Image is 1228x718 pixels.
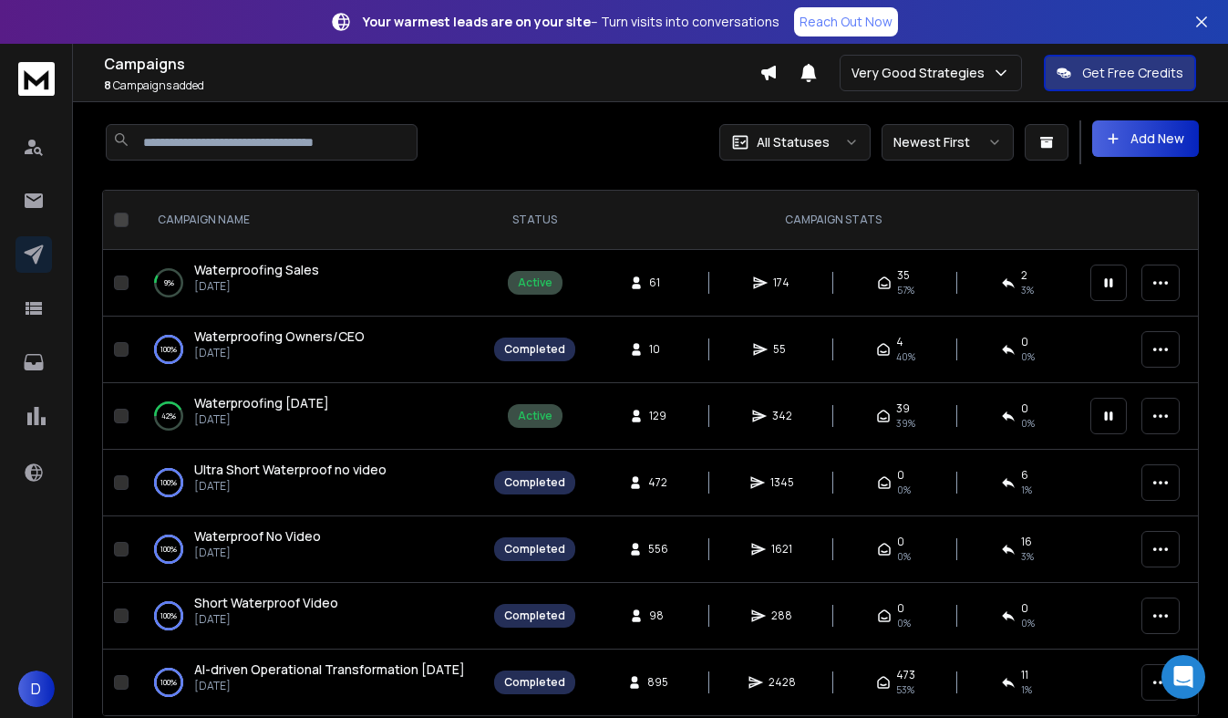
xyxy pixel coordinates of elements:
div: Active [518,276,552,290]
p: [DATE] [194,479,387,494]
span: 472 [648,475,667,490]
button: Get Free Credits [1044,55,1196,91]
span: 6 [1021,468,1028,483]
span: 174 [773,276,791,290]
td: 42%Waterproofing [DATE][DATE] [136,383,483,450]
td: 100%Short Waterproof Video[DATE] [136,583,483,650]
span: 40 % [896,349,915,364]
p: 100 % [160,340,177,359]
a: Waterproofing Sales [194,261,319,279]
span: 0 [1021,401,1028,416]
span: 342 [772,409,792,423]
span: 2428 [769,675,796,690]
span: 1345 [770,475,794,490]
span: 1 % [1021,483,1032,497]
div: Completed [504,675,565,690]
p: Campaigns added [104,78,759,93]
span: 0 % [1021,349,1035,364]
span: 129 [649,409,667,423]
span: 61 [649,276,667,290]
th: STATUS [483,191,586,250]
span: Waterproof No Video [194,527,321,545]
span: 473 [896,668,915,682]
p: Get Free Credits [1082,64,1183,82]
th: CAMPAIGN NAME [136,191,483,250]
span: 0 [897,601,904,616]
span: Waterproofing [DATE] [194,394,329,411]
span: 0 % [1021,416,1035,431]
span: 0 [897,535,904,549]
a: Reach Out Now [794,7,898,36]
p: Reach Out Now [800,13,893,31]
td: 9%Waterproofing Sales[DATE] [136,250,483,317]
th: CAMPAIGN STATS [586,191,1079,250]
span: 3 % [1021,283,1034,297]
span: 288 [771,609,792,623]
div: Completed [504,542,565,557]
p: 100 % [160,473,177,492]
img: logo [18,62,55,96]
p: 100 % [160,607,177,625]
span: 0 [1021,601,1028,616]
span: 11 [1021,668,1028,682]
span: 35 [897,268,910,283]
h1: Campaigns [104,53,759,75]
p: [DATE] [194,412,329,427]
span: 16 [1021,535,1032,549]
button: Newest First [882,124,1014,161]
p: 100 % [160,673,177,692]
a: Short Waterproof Video [194,594,338,612]
span: Waterproofing Owners/CEO [194,328,365,345]
button: D [18,671,55,707]
p: [DATE] [194,612,338,627]
td: 100%Waterproof No Video[DATE] [136,516,483,583]
p: 100 % [160,540,177,558]
span: 0% [897,549,911,564]
p: [DATE] [194,279,319,294]
span: 55 [773,342,791,357]
span: Ultra Short Waterproof no video [194,461,387,478]
p: [DATE] [194,679,465,693]
a: AI-driven Operational Transformation [DATE] [194,661,465,679]
p: [DATE] [194,346,365,360]
td: 100%Waterproofing Owners/CEO[DATE] [136,317,483,383]
td: 100%AI-driven Operational Transformation [DATE][DATE] [136,650,483,716]
p: 9 % [164,274,174,292]
div: Active [518,409,552,423]
p: [DATE] [194,546,321,560]
strong: Your warmest leads are on your site [363,13,591,30]
span: 39 % [896,416,915,431]
div: Open Intercom Messenger [1161,655,1205,699]
span: Waterproofing Sales [194,261,319,278]
span: Short Waterproof Video [194,594,338,611]
p: Very Good Strategies [851,64,992,82]
a: Waterproofing [DATE] [194,394,329,412]
span: 0 [897,468,904,483]
p: All Statuses [757,133,830,151]
span: 0 [1021,335,1028,349]
span: 895 [647,675,668,690]
span: 53 % [896,682,914,697]
span: 8 [104,78,111,93]
span: 1 % [1021,682,1032,697]
span: 4 [896,335,903,349]
div: Completed [504,475,565,490]
span: 0% [897,483,911,497]
span: 0 % [1021,616,1035,630]
span: 1621 [771,542,792,557]
span: 2 [1021,268,1027,283]
div: Completed [504,609,565,623]
span: 10 [649,342,667,357]
td: 100%Ultra Short Waterproof no video[DATE] [136,450,483,516]
span: 39 [896,401,910,416]
a: Ultra Short Waterproof no video [194,461,387,479]
p: 42 % [161,407,176,425]
button: Add New [1092,120,1199,157]
a: Waterproof No Video [194,527,321,546]
span: 3 % [1021,549,1034,564]
a: Waterproofing Owners/CEO [194,328,365,346]
div: Completed [504,342,565,357]
span: 0% [897,616,911,630]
